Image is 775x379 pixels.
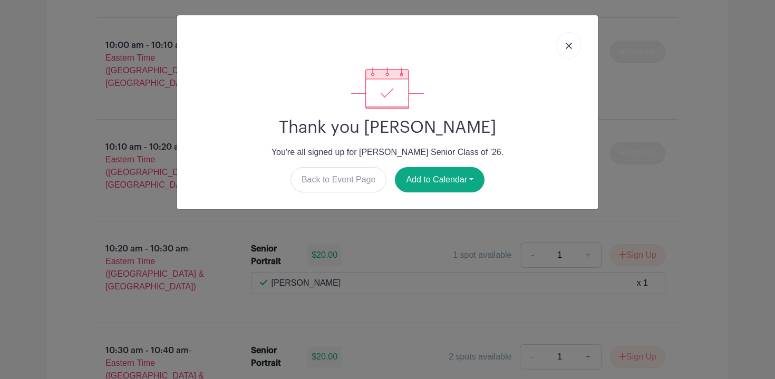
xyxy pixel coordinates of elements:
[351,67,424,109] img: signup_complete-c468d5dda3e2740ee63a24cb0ba0d3ce5d8a4ecd24259e683200fb1569d990c8.svg
[186,118,589,138] h2: Thank you [PERSON_NAME]
[290,167,387,192] a: Back to Event Page
[186,146,589,159] p: You're all signed up for [PERSON_NAME] Senior Class of '26.
[566,43,572,49] img: close_button-5f87c8562297e5c2d7936805f587ecaba9071eb48480494691a3f1689db116b3.svg
[395,167,485,192] button: Add to Calendar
